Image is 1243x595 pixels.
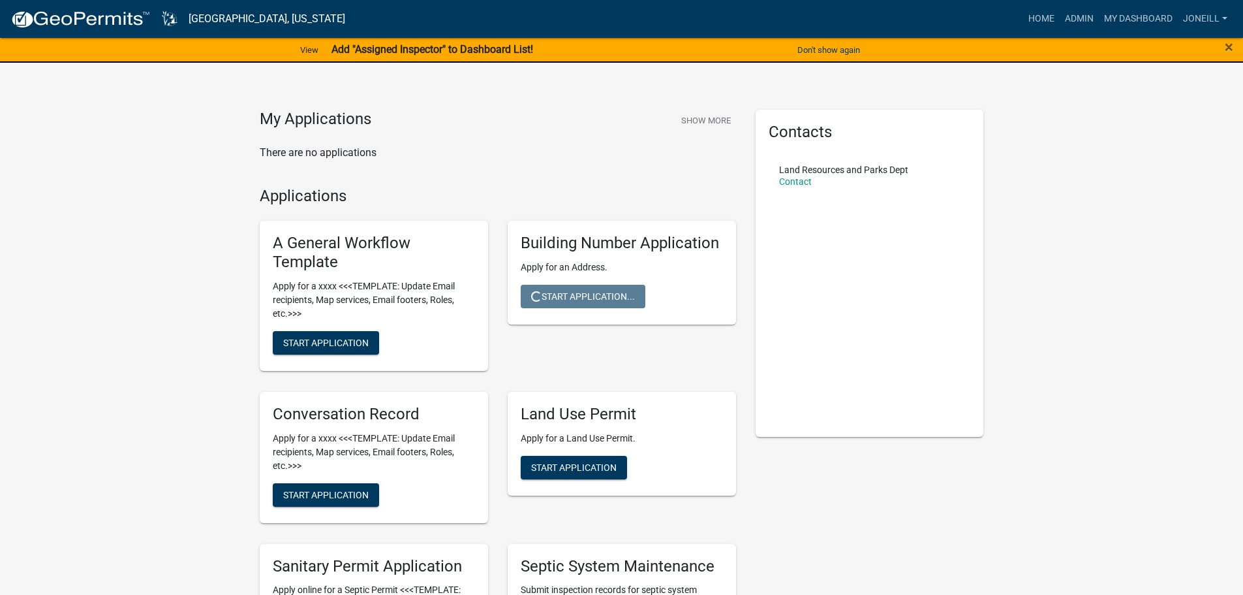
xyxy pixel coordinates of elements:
[531,291,635,302] span: Start Application...
[1178,7,1233,31] a: joneill
[521,261,723,274] p: Apply for an Address.
[521,405,723,424] h5: Land Use Permit
[331,43,533,56] strong: Add "Assigned Inspector" to Dashboard List!
[273,234,475,272] h5: A General Workflow Template
[1225,39,1233,55] button: Close
[161,10,178,27] img: Dodge County, Wisconsin
[273,280,475,321] p: Apply for a xxxx <<<TEMPLATE: Update Email recipients, Map services, Email footers, Roles, etc.>>>
[283,489,369,500] span: Start Application
[273,483,379,507] button: Start Application
[260,145,736,161] p: There are no applications
[260,187,736,206] h4: Applications
[273,557,475,576] h5: Sanitary Permit Application
[531,462,617,472] span: Start Application
[273,405,475,424] h5: Conversation Record
[676,110,736,131] button: Show More
[521,234,723,253] h5: Building Number Application
[189,8,345,30] a: [GEOGRAPHIC_DATA], [US_STATE]
[273,331,379,355] button: Start Application
[521,456,627,479] button: Start Application
[273,432,475,473] p: Apply for a xxxx <<<TEMPLATE: Update Email recipients, Map services, Email footers, Roles, etc.>>>
[779,176,812,187] a: Contact
[521,557,723,576] h5: Septic System Maintenance
[792,39,865,61] button: Don't show again
[1099,7,1178,31] a: My Dashboard
[260,110,371,129] h4: My Applications
[295,39,324,61] a: View
[1225,38,1233,56] span: ×
[521,432,723,445] p: Apply for a Land Use Permit.
[521,285,645,308] button: Start Application...
[1023,7,1060,31] a: Home
[769,123,971,142] h5: Contacts
[283,337,369,347] span: Start Application
[779,165,908,174] p: Land Resources and Parks Dept
[1060,7,1099,31] a: Admin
